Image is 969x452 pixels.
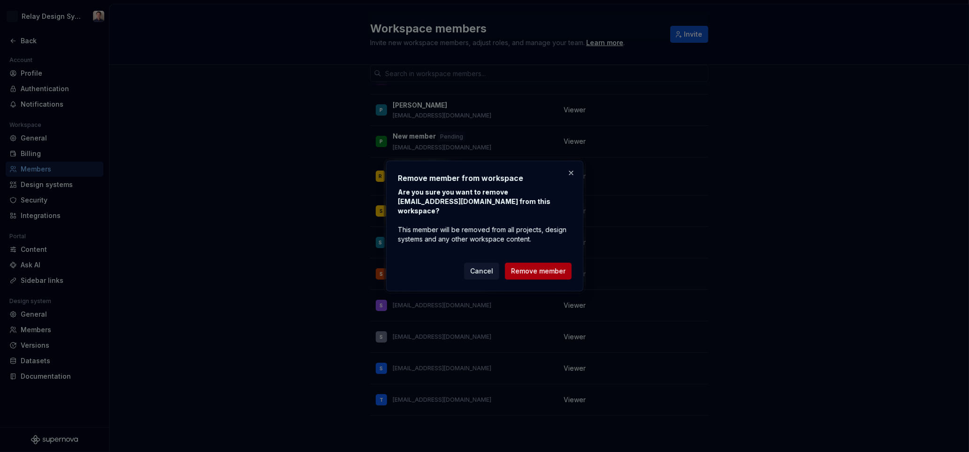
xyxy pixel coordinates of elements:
[464,263,499,280] button: Cancel
[398,172,572,184] h2: Remove member from workspace
[398,188,550,215] b: Are you sure you want to remove [EMAIL_ADDRESS][DOMAIN_NAME] from this workspace?
[470,266,493,276] span: Cancel
[398,187,572,244] p: This member will be removed from all projects, design systems and any other workspace content.
[511,266,566,276] span: Remove member
[505,263,572,280] button: Remove member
